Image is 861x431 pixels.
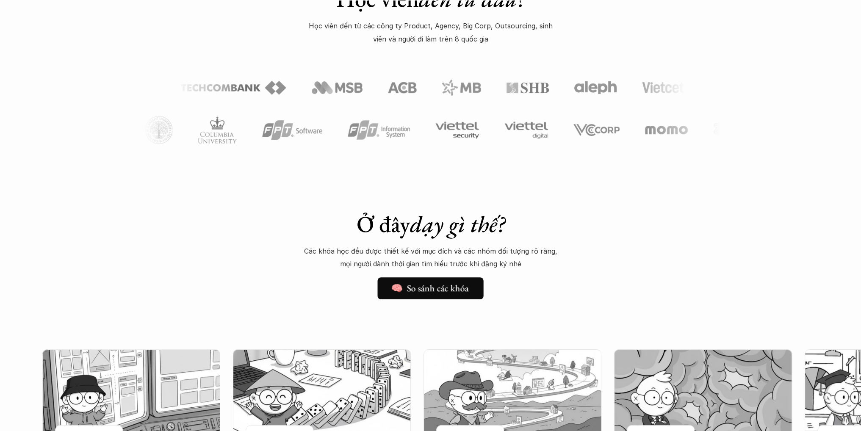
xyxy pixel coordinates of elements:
p: Các khóa học đều được thiết kế với mục đích và các nhóm đối tượng rõ ràng, mọi người dành thời gi... [304,245,558,271]
em: dạy gì thế? [410,209,505,239]
p: Học viên đến từ các công ty Product, Agency, Big Corp, Outsourcing, sinh viên và người đi làm trê... [304,19,558,45]
h5: 🧠 So sánh các khóa [391,283,468,294]
h1: Ở đây [282,210,579,238]
a: 🧠 So sánh các khóa [377,277,483,299]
